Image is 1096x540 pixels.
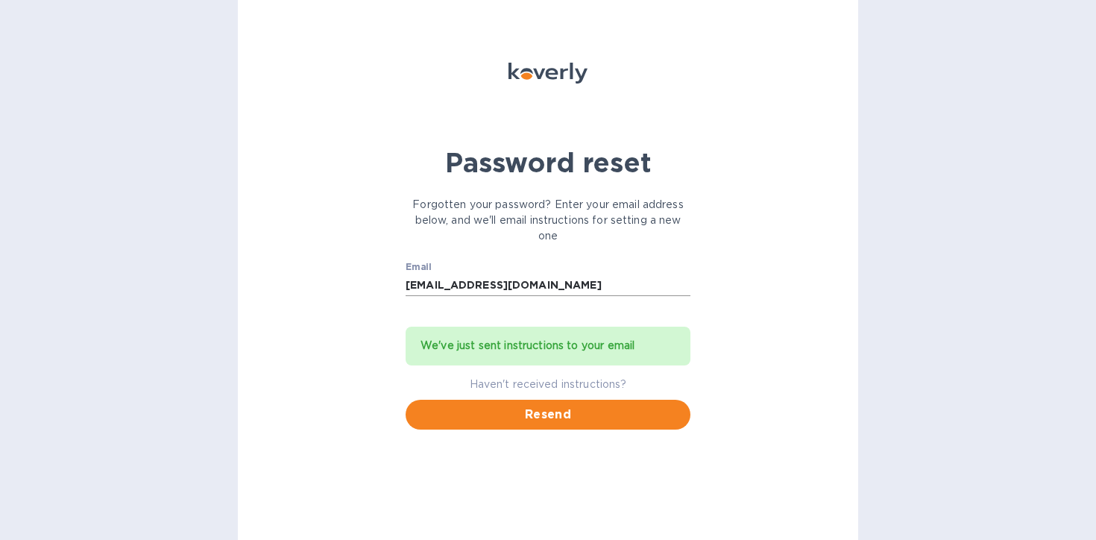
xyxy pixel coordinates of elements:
div: We've just sent instructions to your email [421,333,675,360]
button: Resend [406,400,690,430]
label: Email [406,263,432,272]
span: Resend [418,406,678,424]
p: Haven't received instructions? [406,377,690,392]
img: Koverly [508,63,588,84]
p: Forgotten your password? Enter your email address below, and we'll email instructions for setting... [406,197,690,244]
b: Password reset [445,146,652,179]
input: Email [406,274,690,296]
